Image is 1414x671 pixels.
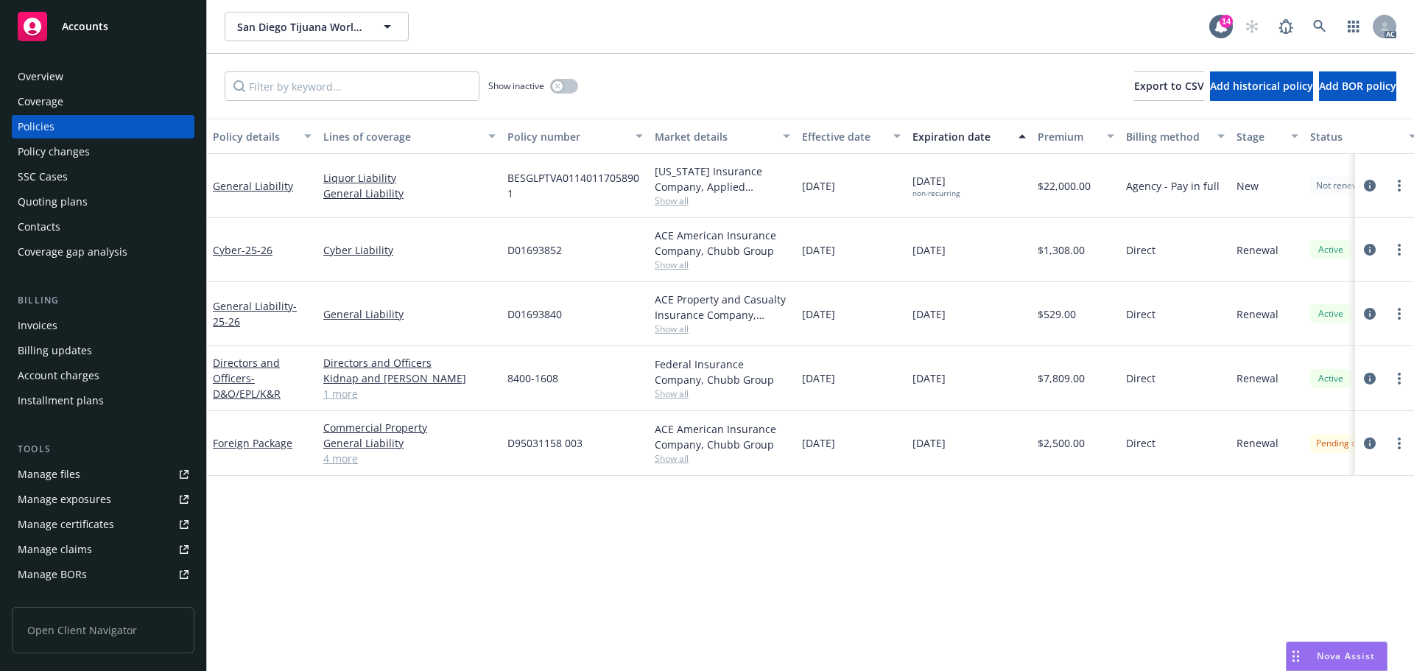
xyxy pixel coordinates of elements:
[323,186,496,201] a: General Liability
[655,194,790,207] span: Show all
[62,21,108,32] span: Accounts
[12,588,194,611] a: Summary of insurance
[1237,12,1267,41] a: Start snowing
[1361,435,1379,452] a: circleInformation
[323,420,496,435] a: Commercial Property
[1126,129,1209,144] div: Billing method
[488,80,544,92] span: Show inactive
[18,588,130,611] div: Summary of insurance
[12,293,194,308] div: Billing
[507,306,562,322] span: D01693840
[18,538,92,561] div: Manage claims
[1237,306,1278,322] span: Renewal
[18,513,114,536] div: Manage certificates
[1339,12,1368,41] a: Switch app
[12,115,194,138] a: Policies
[18,165,68,189] div: SSC Cases
[213,243,272,257] a: Cyber
[655,228,790,259] div: ACE American Insurance Company, Chubb Group
[225,71,479,101] input: Filter by keyword...
[802,178,835,194] span: [DATE]
[912,306,946,322] span: [DATE]
[912,242,946,258] span: [DATE]
[12,339,194,362] a: Billing updates
[18,488,111,511] div: Manage exposures
[18,65,63,88] div: Overview
[655,387,790,400] span: Show all
[18,364,99,387] div: Account charges
[1361,305,1379,323] a: circleInformation
[1126,242,1156,258] span: Direct
[1038,129,1098,144] div: Premium
[649,119,796,154] button: Market details
[1390,370,1408,387] a: more
[242,243,272,257] span: - 25-26
[213,179,293,193] a: General Liability
[1038,435,1085,451] span: $2,500.00
[213,356,281,401] a: Directors and Officers
[1038,178,1091,194] span: $22,000.00
[323,129,479,144] div: Lines of coverage
[912,370,946,386] span: [DATE]
[12,488,194,511] span: Manage exposures
[507,370,558,386] span: 8400-1608
[802,242,835,258] span: [DATE]
[323,306,496,322] a: General Liability
[1210,79,1313,93] span: Add historical policy
[802,306,835,322] span: [DATE]
[1126,435,1156,451] span: Direct
[12,65,194,88] a: Overview
[12,190,194,214] a: Quoting plans
[1319,71,1396,101] button: Add BOR policy
[323,370,496,386] a: Kidnap and [PERSON_NAME]
[912,189,960,198] div: non-recurring
[1134,79,1204,93] span: Export to CSV
[1361,177,1379,194] a: circleInformation
[655,259,790,271] span: Show all
[207,119,317,154] button: Policy details
[507,435,583,451] span: D95031158 003
[213,436,292,450] a: Foreign Package
[12,538,194,561] a: Manage claims
[323,451,496,466] a: 4 more
[1271,12,1301,41] a: Report a Bug
[1237,435,1278,451] span: Renewal
[912,173,960,198] span: [DATE]
[12,240,194,264] a: Coverage gap analysis
[323,170,496,186] a: Liquor Liability
[655,452,790,465] span: Show all
[12,563,194,586] a: Manage BORs
[18,140,90,164] div: Policy changes
[1316,372,1346,385] span: Active
[18,463,80,486] div: Manage files
[12,6,194,47] a: Accounts
[12,442,194,457] div: Tools
[1317,650,1375,662] span: Nova Assist
[1286,642,1387,671] button: Nova Assist
[18,339,92,362] div: Billing updates
[1390,435,1408,452] a: more
[907,119,1032,154] button: Expiration date
[12,364,194,387] a: Account charges
[1220,15,1233,28] div: 14
[317,119,502,154] button: Lines of coverage
[655,421,790,452] div: ACE American Insurance Company, Chubb Group
[323,435,496,451] a: General Liability
[655,323,790,335] span: Show all
[18,215,60,239] div: Contacts
[507,242,562,258] span: D01693852
[12,90,194,113] a: Coverage
[1126,306,1156,322] span: Direct
[18,240,127,264] div: Coverage gap analysis
[12,607,194,653] span: Open Client Navigator
[655,356,790,387] div: Federal Insurance Company, Chubb Group
[237,19,365,35] span: San Diego Tijuana World Design Capital 2024
[12,165,194,189] a: SSC Cases
[1319,79,1396,93] span: Add BOR policy
[802,370,835,386] span: [DATE]
[323,242,496,258] a: Cyber Liability
[213,299,297,329] a: General Liability
[507,170,643,201] span: BESGLPTVA01140117058901
[1210,71,1313,101] button: Add historical policy
[1316,307,1346,320] span: Active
